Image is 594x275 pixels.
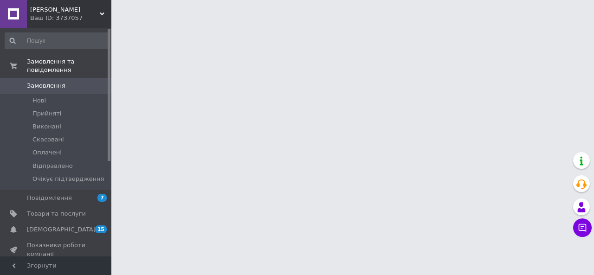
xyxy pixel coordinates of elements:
span: Замовлення та повідомлення [27,58,111,74]
span: Прийняті [32,109,61,118]
span: Виконані [32,122,61,131]
span: Відправлено [32,162,73,170]
span: Нові [32,96,46,105]
span: Чудова Річ [30,6,100,14]
span: Повідомлення [27,194,72,202]
span: 7 [97,194,107,202]
span: 15 [95,225,107,233]
span: Показники роботи компанії [27,241,86,258]
input: Пошук [5,32,110,49]
span: Товари та послуги [27,210,86,218]
span: Скасовані [32,135,64,144]
span: Замовлення [27,82,65,90]
button: Чат з покупцем [573,218,592,237]
div: Ваш ID: 3737057 [30,14,111,22]
span: Оплачені [32,148,62,157]
span: Очікує підтвердження [32,175,104,183]
span: [DEMOGRAPHIC_DATA] [27,225,96,234]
